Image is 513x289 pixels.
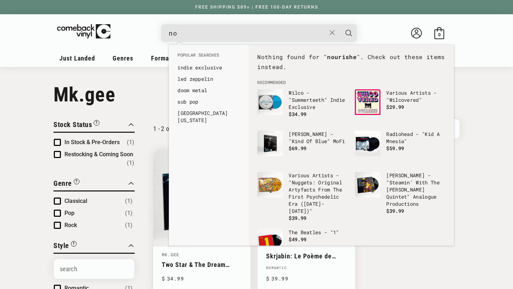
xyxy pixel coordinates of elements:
span: $49.99 [289,236,306,243]
a: FREE SHIPPING $89+ | FREE 100-DAY RETURNS [188,5,325,10]
a: Various Artists - "Wilcovered" Various Artists - "Wilcovered" $29.99 [355,89,445,124]
a: Miles Davis - "Steamin' With The Miles Davis Quintet" Analogue Productions [PERSON_NAME] - "Steam... [355,172,445,215]
p: Various Artists - "Nuggets: Original Artyfacts From The First Psychedelic Era ([DATE]-[DATE])" [289,172,348,215]
span: Genre [53,179,72,188]
p: 1 - 2 of 2 products [153,125,201,132]
span: $39.99 [289,215,306,221]
li: Recommended [254,79,449,86]
li: Popular Searches [174,52,244,62]
strong: nourishe [327,53,357,61]
li: no_result_suggestions: doom metal [174,85,244,96]
span: Genres [113,54,133,62]
li: no_result_products: Radiohead - "Kid A Mnesia" [351,127,449,168]
span: 0 [438,32,441,37]
button: Filter by Genre [53,178,79,190]
span: In Stock & Pre-Orders [64,139,120,146]
p: The Beatles - "1" [289,229,348,236]
span: $69.99 [289,145,306,152]
a: sub pop [177,98,240,105]
li: no_result_products: The Beatles - "1" [254,225,351,267]
img: Various Artists - "Wilcovered" [355,89,380,115]
img: Miles Davis - "Kind Of Blue" MoFi [257,131,283,156]
a: Wilco - "Summerteeth" Indie Exclusive Wilco - "Summerteeth" Indie Exclusive $34.99 [257,89,348,124]
p: [PERSON_NAME] - "Kind Of Blue" MoFi [289,131,348,145]
span: Number of products: (1) [125,209,133,217]
li: no_result_suggestions: led zeppelin [174,73,244,85]
a: [GEOGRAPHIC_DATA][US_STATE] [177,110,240,124]
li: no_result_products: Miles Davis - "Kind Of Blue" MoFi [254,127,351,168]
span: Number of products: (1) [127,138,134,147]
img: Radiohead - "Kid A Mnesia" [355,131,380,156]
span: Number of products: (1) [125,197,133,205]
a: Miles Davis - "Kind Of Blue" MoFi [PERSON_NAME] - "Kind Of Blue" MoFi $69.99 [257,131,348,165]
span: Classical [64,198,87,204]
img: Various Artists - "Nuggets: Original Artyfacts From The First Psychedelic Era (1965-1968)" [257,172,283,198]
button: Search [340,24,358,42]
img: Miles Davis - "Steamin' With The Miles Davis Quintet" Analogue Productions [355,172,380,198]
li: no_result_suggestions: sub pop [174,96,244,107]
input: When autocomplete results are available use up and down arrows to review and enter to select [169,26,326,41]
span: Just Landed [59,54,95,62]
span: Rock [64,222,77,228]
a: indie exclusive [177,64,240,71]
div: No Results [254,52,449,80]
span: Number of products: (1) [127,159,134,167]
h1: Mk.gee [53,83,460,106]
p: [PERSON_NAME] - "Steamin' With The [PERSON_NAME] Quintet" Analogue Productions [386,172,445,207]
a: Skrjabin: Le Poème de L'Extase Tschaikowsky: [PERSON_NAME] Und [PERSON_NAME] [266,252,346,260]
span: $34.99 [289,111,306,117]
button: Filter by Stock Status [53,119,99,132]
span: $39.99 [386,207,404,214]
li: no_result_products: Various Artists - "Nuggets: Original Artyfacts From The First Psychedelic Era... [254,168,351,225]
a: Mk.gee [162,252,179,257]
a: doom metal [177,87,240,94]
li: no_result_suggestions: hotel california [174,107,244,126]
div: Popular Searches [169,45,249,130]
p: Various Artists - "Wilcovered" [386,89,445,104]
a: Radiohead - "Kid A Mnesia" Radiohead - "Kid A Mnesia" $59.99 [355,131,445,165]
span: Restocking & Coming Soon [64,151,133,158]
a: Two Star & The Dream Police [162,261,242,268]
p: Radiohead - "Kid A Mnesia" [386,131,445,145]
span: Pop [64,210,74,216]
span: Style [53,241,69,250]
span: $29.99 [386,104,404,110]
a: led zeppelin [177,75,240,83]
a: Various Artists - "Nuggets: Original Artyfacts From The First Psychedelic Era (1965-1968)" Variou... [257,172,348,222]
li: no_result_suggestions: indie exclusive [174,62,244,73]
input: Search Options [54,259,134,279]
div: Search [161,24,357,42]
li: no_result_products: Various Artists - "Wilcovered" [351,86,449,127]
span: Number of products: (1) [125,221,133,230]
span: $59.99 [386,145,404,152]
div: Recommended [249,45,454,246]
li: no_result_products: Miles Davis - "Steamin' With The Miles Davis Quintet" Analogue Productions [351,168,449,218]
li: no_result_products: Wilco - "Summerteeth" Indie Exclusive [254,86,351,127]
img: The Beatles - "1" [257,229,283,254]
img: Wilco - "Summerteeth" Indie Exclusive [257,89,283,115]
span: Formats [151,54,175,62]
p: Wilco - "Summerteeth" Indie Exclusive [289,89,348,111]
p: Nothing found for " ". Check out these items instead. [257,52,445,73]
button: Close [326,25,339,41]
a: The Beatles - "1" The Beatles - "1" $49.99 [257,229,348,263]
button: Filter by Style [53,240,77,253]
span: Stock Status [53,120,92,129]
